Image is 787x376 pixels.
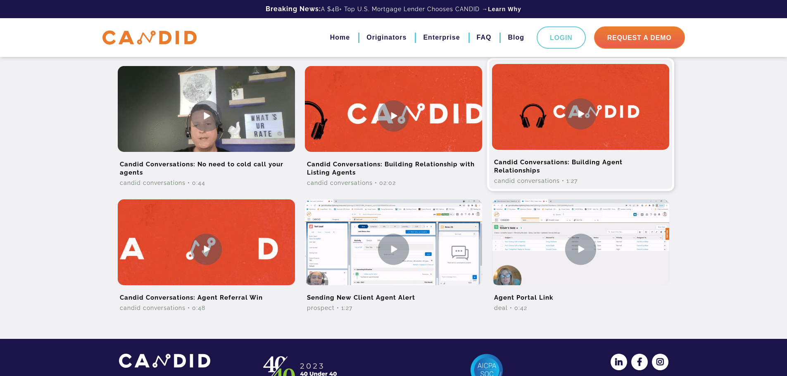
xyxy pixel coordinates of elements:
[118,66,295,166] img: Candid Conversations: No need to cold call your agents Video
[423,31,460,45] a: Enterprise
[305,285,482,304] h2: Sending New Client Agent Alert
[492,64,669,163] img: Candid Conversations: Building Agent Relationships Video
[492,285,669,304] h2: Agent Portal Link
[305,179,482,187] div: Candid Conversations • 02:02
[266,5,321,13] b: Breaking News:
[492,199,669,299] img: Agent Portal Link Video
[118,285,295,304] h2: Candid Conversations: Agent Referral Win
[492,150,669,177] h2: Candid Conversations: Building Agent Relationships
[594,26,685,49] a: Request A Demo
[492,177,669,185] div: Candid Conversations • 1:27
[492,304,669,312] div: Deal • 0:42
[119,354,210,367] img: CANDID APP
[477,31,492,45] a: FAQ
[366,31,407,45] a: Originators
[118,152,295,179] h2: Candid Conversations: No need to cold call your agents
[305,199,482,299] img: Sending New Client Agent Alert Video
[305,304,482,312] div: Prospect • 1:27
[330,31,350,45] a: Home
[508,31,524,45] a: Blog
[488,5,521,13] a: Learn Why
[118,199,295,299] img: Candid Conversations: Agent Referral Win Video
[305,66,482,166] img: Candid Conversations: Building Relationship with Listing Agents Video
[102,31,197,45] img: CANDID APP
[305,152,482,179] h2: Candid Conversations: Building Relationship with Listing Agents
[537,26,586,49] a: Login
[118,179,295,187] div: Candid Conversations • 0:44
[118,304,295,312] div: Candid Conversations • 0:48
